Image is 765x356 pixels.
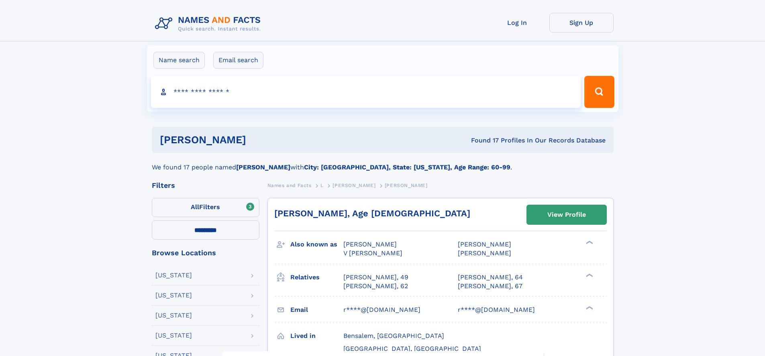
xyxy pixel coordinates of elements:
[343,345,481,352] span: [GEOGRAPHIC_DATA], [GEOGRAPHIC_DATA]
[527,205,606,224] a: View Profile
[151,76,581,108] input: search input
[267,180,312,190] a: Names and Facts
[160,135,359,145] h1: [PERSON_NAME]
[155,292,192,299] div: [US_STATE]
[549,13,614,33] a: Sign Up
[152,198,259,217] label: Filters
[155,312,192,319] div: [US_STATE]
[343,282,408,291] a: [PERSON_NAME], 62
[458,249,511,257] span: [PERSON_NAME]
[152,13,267,35] img: Logo Names and Facts
[290,238,343,251] h3: Also known as
[152,182,259,189] div: Filters
[359,136,606,145] div: Found 17 Profiles In Our Records Database
[584,240,594,245] div: ❯
[584,273,594,278] div: ❯
[320,183,324,188] span: L
[236,163,290,171] b: [PERSON_NAME]
[152,153,614,172] div: We found 17 people named with .
[485,13,549,33] a: Log In
[290,303,343,317] h3: Email
[343,240,397,248] span: [PERSON_NAME]
[584,305,594,310] div: ❯
[290,329,343,343] h3: Lived in
[458,282,522,291] a: [PERSON_NAME], 67
[155,272,192,279] div: [US_STATE]
[343,249,402,257] span: V [PERSON_NAME]
[547,205,586,224] div: View Profile
[458,240,511,248] span: [PERSON_NAME]
[274,208,470,218] a: [PERSON_NAME], Age [DEMOGRAPHIC_DATA]
[458,273,523,282] a: [PERSON_NAME], 64
[343,273,408,282] a: [PERSON_NAME], 49
[152,249,259,256] div: Browse Locations
[213,52,263,69] label: Email search
[343,332,444,340] span: Bensalem, [GEOGRAPHIC_DATA]
[320,180,324,190] a: L
[155,332,192,339] div: [US_STATE]
[304,163,510,171] b: City: [GEOGRAPHIC_DATA], State: [US_STATE], Age Range: 60-99
[385,183,428,188] span: [PERSON_NAME]
[153,52,205,69] label: Name search
[333,183,375,188] span: [PERSON_NAME]
[333,180,375,190] a: [PERSON_NAME]
[290,271,343,284] h3: Relatives
[584,76,614,108] button: Search Button
[191,203,199,211] span: All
